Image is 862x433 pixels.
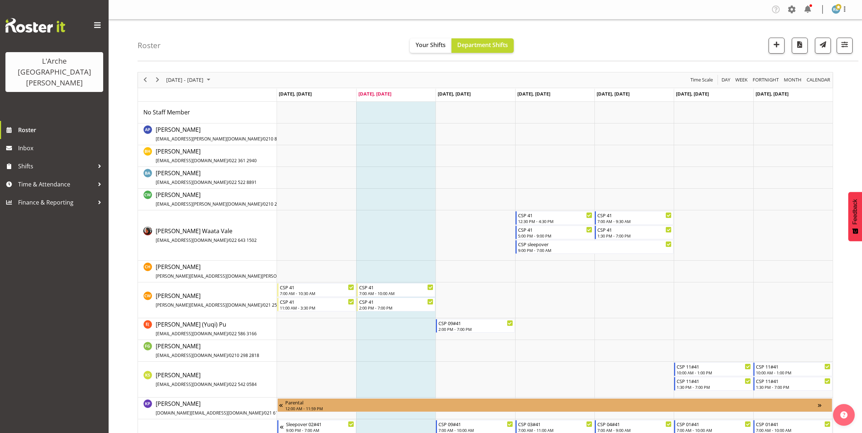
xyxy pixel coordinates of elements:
span: calendar [806,75,831,84]
td: Cherri Waata Vale resource [138,210,277,261]
div: 10:00 AM - 1:00 PM [677,370,751,375]
a: [PERSON_NAME][PERSON_NAME][EMAIL_ADDRESS][DOMAIN_NAME][PERSON_NAME] [156,262,325,280]
span: [DATE], [DATE] [358,91,391,97]
span: [DATE], [DATE] [517,91,550,97]
button: Timeline Month [783,75,803,84]
button: Filter Shifts [837,38,853,54]
div: CSP 41 [359,283,433,291]
span: Finance & Reporting [18,197,94,208]
td: No Staff Member resource [138,102,277,123]
button: Month [806,75,832,84]
span: / [263,410,264,416]
span: No Staff Member [143,108,190,116]
span: 021 251 8963 [263,302,291,308]
div: CSP 03#41 [518,420,592,428]
div: CSP 11#41 [677,377,751,384]
div: Kalpana Sapkota"s event - CSP 11#41 Begin From Saturday, August 16, 2025 at 1:30:00 PM GMT+12:00 ... [674,377,753,391]
span: 022 586 3166 [229,331,257,337]
span: / [262,136,263,142]
td: Ayamita Paul resource [138,123,277,145]
td: Kalpana Sapkota resource [138,362,277,398]
div: CSP 01#41 [756,420,830,428]
span: Time & Attendance [18,179,94,190]
div: CSP 41 [359,298,433,305]
div: 10:00 AM - 1:00 PM [756,370,830,375]
span: / [228,381,229,387]
a: [PERSON_NAME][DOMAIN_NAME][EMAIL_ADDRESS][DOMAIN_NAME]/021 618 124 [156,399,289,417]
div: 7:00 AM - 10:30 AM [280,290,354,296]
span: [PERSON_NAME] [156,169,257,186]
img: robin-buch3407.jpg [832,5,840,14]
span: Department Shifts [457,41,508,49]
div: CSP 41 [597,226,672,233]
div: 12:30 PM - 4:30 PM [518,218,592,224]
div: 7:00 AM - 10:00 AM [359,290,433,296]
div: Cherri Waata Vale"s event - CSP sleepover Begin From Thursday, August 14, 2025 at 9:00:00 PM GMT+... [516,240,674,254]
span: [PERSON_NAME] [156,400,289,416]
div: Cindy Walters"s event - CSP 41 Begin From Monday, August 11, 2025 at 11:00:00 AM GMT+12:00 Ends A... [277,298,356,311]
span: Your Shifts [416,41,446,49]
button: August 2025 [165,75,214,84]
div: CSP 41 [518,226,592,233]
div: 7:00 AM - 9:30 AM [597,218,672,224]
div: CSP 41 [280,283,354,291]
div: 2:00 PM - 7:00 PM [359,305,433,311]
div: CSP 41 [518,211,592,219]
button: Timeline Day [720,75,732,84]
a: [PERSON_NAME][EMAIL_ADDRESS][DOMAIN_NAME]/0210 298 2818 [156,342,259,359]
img: Rosterit website logo [5,18,65,33]
a: [PERSON_NAME][EMAIL_ADDRESS][PERSON_NAME][DOMAIN_NAME]/0210 258 6795 [156,190,293,208]
td: Estelle (Yuqi) Pu resource [138,318,277,340]
span: [EMAIL_ADDRESS][PERSON_NAME][DOMAIN_NAME] [156,201,262,207]
span: [EMAIL_ADDRESS][DOMAIN_NAME] [156,381,228,387]
div: CSP 01#41 [677,420,751,428]
div: 2:00 PM - 7:00 PM [438,326,513,332]
span: [EMAIL_ADDRESS][DOMAIN_NAME] [156,179,228,185]
span: 021 618 124 [264,410,289,416]
div: CSP 04#41 [597,420,672,428]
div: Sleepover 02#41 [286,420,354,428]
span: [DATE], [DATE] [438,91,471,97]
div: 7:00 AM - 9:00 AM [597,427,672,433]
div: 9:00 PM - 7:00 AM [518,247,672,253]
span: 0210 850 5341 [263,136,293,142]
span: Time Scale [690,75,714,84]
span: Day [721,75,731,84]
span: 0210 258 6795 [263,201,293,207]
div: previous period [139,72,151,88]
div: Kalpana Sapkota"s event - CSP 11#41 Begin From Sunday, August 17, 2025 at 1:30:00 PM GMT+12:00 En... [753,377,832,391]
span: [PERSON_NAME] [156,342,259,359]
span: [EMAIL_ADDRESS][DOMAIN_NAME] [156,352,228,358]
td: Christopher Hill resource [138,261,277,282]
button: Fortnight [752,75,780,84]
td: Ben Hammond resource [138,145,277,167]
div: CSP 11#41 [756,377,830,384]
span: [PERSON_NAME] [156,147,257,164]
div: Cindy Walters"s event - CSP 41 Begin From Monday, August 11, 2025 at 7:00:00 AM GMT+12:00 Ends At... [277,283,356,297]
span: [PERSON_NAME] [156,191,293,207]
span: Shifts [18,161,94,172]
span: Fortnight [752,75,779,84]
a: [PERSON_NAME][EMAIL_ADDRESS][DOMAIN_NAME]/022 522 8891 [156,169,257,186]
button: Send a list of all shifts for the selected filtered period to all rostered employees. [815,38,831,54]
span: 022 522 8891 [229,179,257,185]
span: [DATE], [DATE] [279,91,312,97]
div: Parental [285,399,818,406]
div: Cherri Waata Vale"s event - CSP 41 Begin From Thursday, August 14, 2025 at 5:00:00 PM GMT+12:00 E... [516,226,594,239]
div: CSP 11#41 [756,363,830,370]
div: 7:00 AM - 10:00 AM [677,427,751,433]
span: / [228,157,229,164]
div: Cherri Waata Vale"s event - CSP 41 Begin From Friday, August 15, 2025 at 1:30:00 PM GMT+12:00 End... [595,226,673,239]
span: [PERSON_NAME] [156,371,257,388]
span: [PERSON_NAME] (Yuqi) Pu [156,320,257,337]
div: CSP 41 [280,298,354,305]
td: Krishnaben Patel resource [138,398,277,419]
div: 1:30 PM - 7:00 PM [597,233,672,239]
div: 1:30 PM - 7:00 PM [756,384,830,390]
a: [PERSON_NAME][EMAIL_ADDRESS][DOMAIN_NAME]/022 542 0584 [156,371,257,388]
span: [PERSON_NAME][EMAIL_ADDRESS][DOMAIN_NAME][PERSON_NAME] [156,273,296,279]
a: [PERSON_NAME][PERSON_NAME][EMAIL_ADDRESS][DOMAIN_NAME]/021 251 8963 [156,291,291,309]
div: Estelle (Yuqi) Pu"s event - CSP 09#41 Begin From Wednesday, August 13, 2025 at 2:00:00 PM GMT+12:... [436,319,514,333]
img: help-xxl-2.png [840,411,848,419]
a: [PERSON_NAME][EMAIL_ADDRESS][DOMAIN_NAME]/022 361 2940 [156,147,257,164]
